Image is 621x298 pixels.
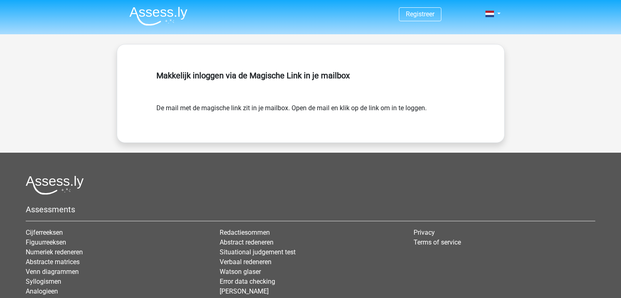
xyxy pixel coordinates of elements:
a: Redactiesommen [220,229,270,236]
a: Figuurreeksen [26,238,66,246]
a: Numeriek redeneren [26,248,83,256]
a: [PERSON_NAME] [220,287,269,295]
a: Venn diagrammen [26,268,79,276]
img: Assessly logo [26,176,84,195]
h5: Makkelijk inloggen via de Magische Link in je mailbox [156,71,465,80]
a: Error data checking [220,278,275,285]
a: Abstract redeneren [220,238,274,246]
form: De mail met de magische link zit in je mailbox. Open de mail en klik op de link om in te loggen. [156,103,465,113]
a: Situational judgement test [220,248,296,256]
h5: Assessments [26,205,595,214]
a: Privacy [414,229,435,236]
a: Terms of service [414,238,461,246]
a: Verbaal redeneren [220,258,272,266]
a: Analogieen [26,287,58,295]
a: Watson glaser [220,268,261,276]
a: Abstracte matrices [26,258,80,266]
a: Cijferreeksen [26,229,63,236]
a: Syllogismen [26,278,61,285]
img: Assessly [129,7,187,26]
a: Registreer [406,10,434,18]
